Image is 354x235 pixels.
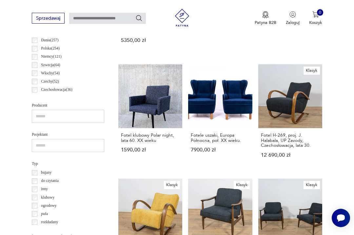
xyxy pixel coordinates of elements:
p: Niemcy ( 121 ) [41,53,61,60]
p: 9600,00 zł [191,33,249,38]
iframe: Smartsupp widget button [332,209,350,227]
p: rozkładany [41,219,58,225]
p: ogrodowy [41,203,56,209]
div: 0 [317,9,324,16]
h3: Fotel klubowy Polar night, lata 60. XX wieku [121,133,180,143]
p: pufa [41,211,48,217]
p: Czechosłowacja ( 36 ) [41,87,72,93]
a: KlasykFotel H-269, proj. J. Halabala, UP Zavody, Czechosłowacja, lata 30.Fotel H-269, proj. J. Ha... [258,64,322,169]
p: Patyna B2B [255,20,276,26]
p: Producent [32,102,104,109]
p: Czechy ( 52 ) [41,78,59,85]
button: Szukaj [135,14,143,22]
p: Koszyk [309,20,322,26]
p: 12 690,00 zł [261,153,320,158]
p: 5350,00 zł [121,38,180,43]
p: 7900,00 zł [191,147,249,152]
p: Szwecja ( 64 ) [41,62,60,69]
button: Zaloguj [286,11,300,26]
p: Polska ( 254 ) [41,45,60,52]
p: Zaloguj [286,20,300,26]
p: Włochy ( 54 ) [41,70,60,77]
h3: Fotel H-269, proj. J. Halabala, UP Zavody, Czechosłowacja, lata 30. [261,133,320,148]
img: Ikona koszyka [312,11,319,18]
p: bujany [41,169,51,176]
button: 0Koszyk [309,11,322,26]
h3: Fotele uszaki, Europa Północna, poł. XX wieku. [191,133,249,143]
a: Fotele uszaki, Europa Północna, poł. XX wieku.Fotele uszaki, Europa Północna, poł. XX wieku.7900,... [188,64,252,169]
a: Fotel klubowy Polar night, lata 60. XX wiekuFotel klubowy Polar night, lata 60. XX wieku1590,00 zł [118,64,182,169]
p: klubowy [41,194,54,201]
p: Projektant [32,131,104,138]
p: Norwegia ( 25 ) [41,95,63,101]
a: Ikona medaluPatyna B2B [255,11,276,26]
img: Ikonka użytkownika [289,11,296,18]
p: 1590,00 zł [121,147,180,152]
p: do czytania [41,178,59,184]
p: Typ [32,161,104,167]
button: Sprzedawaj [32,13,64,24]
img: Patyna - sklep z meblami i dekoracjami vintage [171,9,193,27]
a: Sprzedawaj [32,17,64,21]
img: Ikona medalu [262,11,269,18]
p: inny [41,186,48,192]
p: Dania ( 257 ) [41,37,58,44]
button: Patyna B2B [255,11,276,26]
